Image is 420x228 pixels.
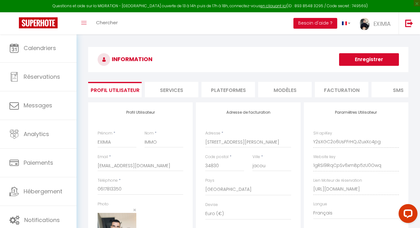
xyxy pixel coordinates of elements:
[24,187,62,195] span: Hébergement
[98,154,108,160] label: Email
[145,82,198,97] li: Services
[24,44,56,52] span: Calendriers
[313,201,327,207] label: Langue
[24,73,60,81] span: Réservations
[373,20,391,28] span: EXIMIA
[258,82,312,97] li: MODÈLES
[98,201,109,207] label: Photo
[205,130,220,136] label: Adresse
[24,159,53,167] span: Paiements
[98,178,118,184] label: Téléphone
[205,178,214,184] label: Pays
[145,130,154,136] label: Nom
[405,19,413,27] img: logout
[98,110,183,115] h4: Profil Utilisateur
[339,53,399,66] button: Enregistrer
[24,216,60,224] span: Notifications
[313,130,332,136] label: SH apiKey
[133,206,136,214] span: ×
[24,130,49,138] span: Analytics
[201,82,255,97] li: Plateformes
[133,207,136,213] button: Close
[205,110,291,115] h4: Adresse de facturation
[315,82,368,97] li: Facturation
[24,101,52,109] span: Messages
[98,130,112,136] label: Prénom
[88,47,408,72] h3: INFORMATION
[19,17,58,28] img: Super Booking
[205,202,218,208] label: Devise
[260,3,287,9] a: en cliquant ici
[360,18,369,30] img: ...
[313,110,399,115] h4: Paramètres Utilisateur
[394,202,420,228] iframe: LiveChat chat widget
[313,178,362,184] label: Lien Moteur de réservation
[205,154,229,160] label: Code postal
[313,154,336,160] label: Website key
[293,18,337,29] button: Besoin d'aide ?
[355,12,399,34] a: ... EXIMIA
[91,12,122,34] a: Chercher
[96,19,118,26] span: Chercher
[88,82,142,97] li: Profil Utilisateur
[253,154,260,160] label: Ville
